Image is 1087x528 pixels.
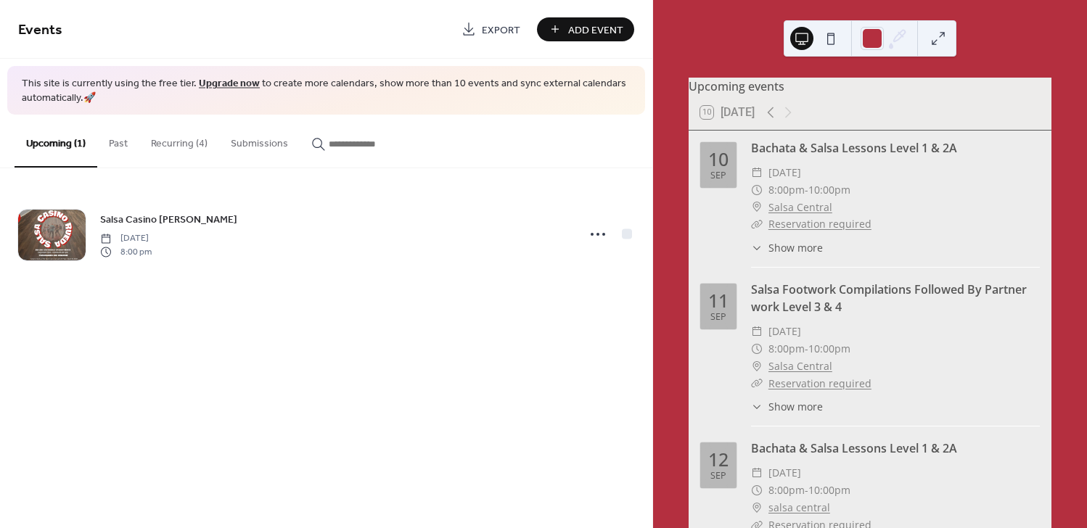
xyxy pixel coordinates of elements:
div: ​ [751,375,763,392]
div: ​ [751,323,763,340]
div: ​ [751,240,763,255]
button: ​Show more [751,399,823,414]
a: Salsa Central [768,358,832,375]
button: Recurring (4) [139,115,219,166]
span: 8:00pm [768,482,805,499]
span: [DATE] [768,164,801,181]
button: Add Event [537,17,634,41]
div: Upcoming events [689,78,1051,95]
a: Salsa Central [768,199,832,216]
span: Events [18,16,62,44]
span: 10:00pm [808,340,850,358]
span: Export [482,22,520,38]
button: ​Show more [751,240,823,255]
div: Sep [710,313,726,322]
span: 8:00pm [768,340,805,358]
span: Salsa Casino [PERSON_NAME] [100,213,237,228]
div: ​ [751,164,763,181]
span: Show more [768,399,823,414]
div: 12 [708,450,729,469]
span: - [805,482,808,499]
a: Bachata & Salsa Lessons Level 1 & 2A [751,440,957,456]
div: 10 [708,150,729,168]
a: Bachata & Salsa Lessons Level 1 & 2A [751,140,957,156]
a: Salsa Footwork Compilations Followed By Partner work Level 3 & 4 [751,281,1027,315]
div: ​ [751,399,763,414]
a: Export [451,17,531,41]
a: Reservation required [768,217,871,231]
div: ​ [751,199,763,216]
div: ​ [751,482,763,499]
span: This site is currently using the free tier. to create more calendars, show more than 10 events an... [22,77,631,105]
button: Past [97,115,139,166]
div: ​ [751,215,763,233]
span: - [805,340,808,358]
a: Reservation required [768,376,871,390]
div: 11 [708,292,729,310]
a: Salsa Casino [PERSON_NAME] [100,211,237,228]
span: Add Event [568,22,623,38]
span: [DATE] [768,464,801,482]
div: ​ [751,181,763,199]
div: Sep [710,171,726,181]
div: Sep [710,471,726,481]
span: [DATE] [100,232,152,245]
span: - [805,181,808,199]
button: Upcoming (1) [15,115,97,168]
div: ​ [751,340,763,358]
div: ​ [751,499,763,516]
a: Upgrade now [199,74,260,94]
div: ​ [751,464,763,482]
div: ​ [751,358,763,375]
span: 10:00pm [808,482,850,499]
a: salsa central [768,499,830,516]
span: [DATE] [768,323,801,340]
span: Show more [768,240,823,255]
span: 10:00pm [808,181,850,199]
span: 8:00 pm [100,245,152,258]
button: Submissions [219,115,300,166]
span: 8:00pm [768,181,805,199]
